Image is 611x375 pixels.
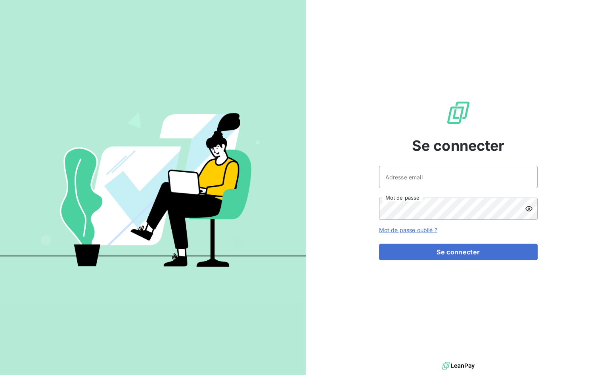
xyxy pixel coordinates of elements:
[379,166,538,188] input: placeholder
[379,227,437,233] a: Mot de passe oublié ?
[442,360,475,372] img: logo
[379,244,538,260] button: Se connecter
[412,135,505,156] span: Se connecter
[446,100,471,125] img: Logo LeanPay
